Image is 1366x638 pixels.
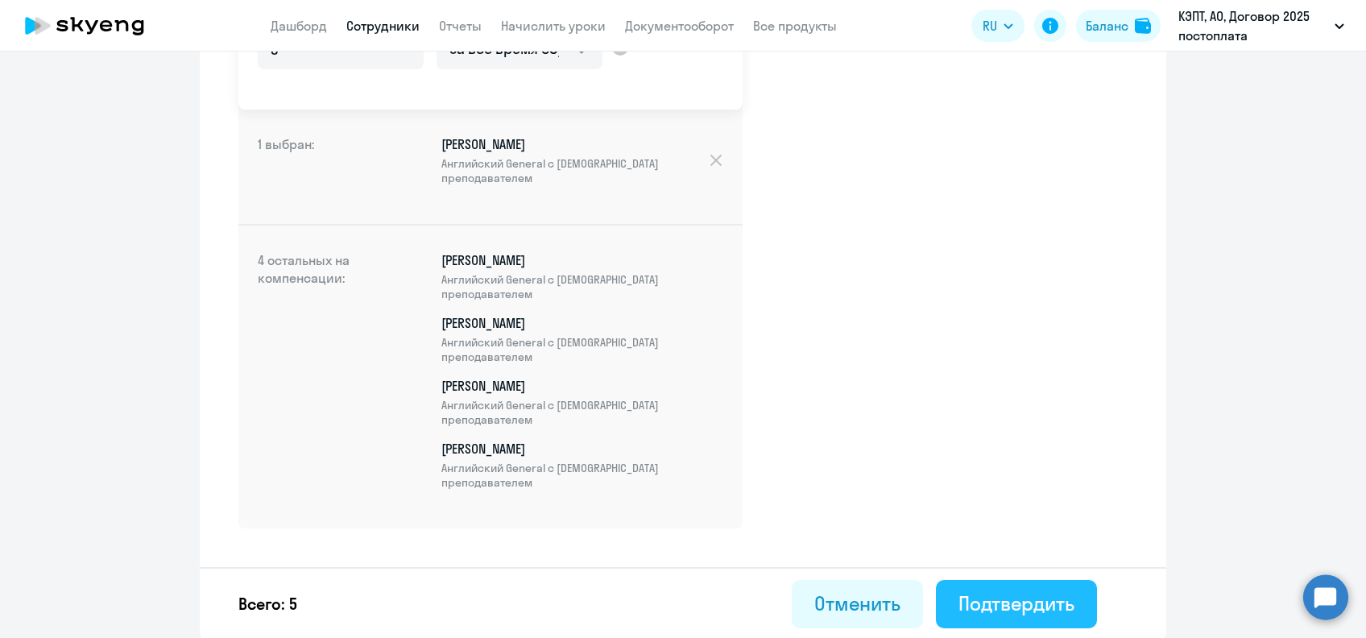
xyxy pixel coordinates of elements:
[439,18,482,34] a: Отчеты
[271,18,327,34] a: Дашборд
[441,461,723,490] span: Английский General с [DEMOGRAPHIC_DATA] преподавателем
[346,18,420,34] a: Сотрудники
[1178,6,1328,45] p: КЭПТ, АО, Договор 2025 постоплата
[1135,18,1151,34] img: balance
[1086,16,1128,35] div: Баланс
[441,156,708,185] span: Английский General с [DEMOGRAPHIC_DATA] преподавателем
[501,18,606,34] a: Начислить уроки
[441,377,723,427] p: [PERSON_NAME]
[441,251,723,301] p: [PERSON_NAME]
[441,314,723,364] p: [PERSON_NAME]
[936,580,1097,628] button: Подтвердить
[625,18,734,34] a: Документооборот
[1076,10,1161,42] button: Балансbalance
[753,18,837,34] a: Все продукты
[441,440,723,490] p: [PERSON_NAME]
[238,593,297,615] p: Всего: 5
[983,16,997,35] span: RU
[814,590,900,616] div: Отменить
[258,251,387,503] h4: 4 остальных на компенсации:
[441,398,723,427] span: Английский General с [DEMOGRAPHIC_DATA] преподавателем
[1170,6,1352,45] button: КЭПТ, АО, Договор 2025 постоплата
[958,590,1074,616] div: Подтвердить
[971,10,1024,42] button: RU
[441,272,723,301] span: Английский General с [DEMOGRAPHIC_DATA] преподавателем
[441,335,723,364] span: Английский General с [DEMOGRAPHIC_DATA] преподавателем
[792,580,923,628] button: Отменить
[441,135,708,185] p: [PERSON_NAME]
[258,135,387,198] h4: 1 выбран:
